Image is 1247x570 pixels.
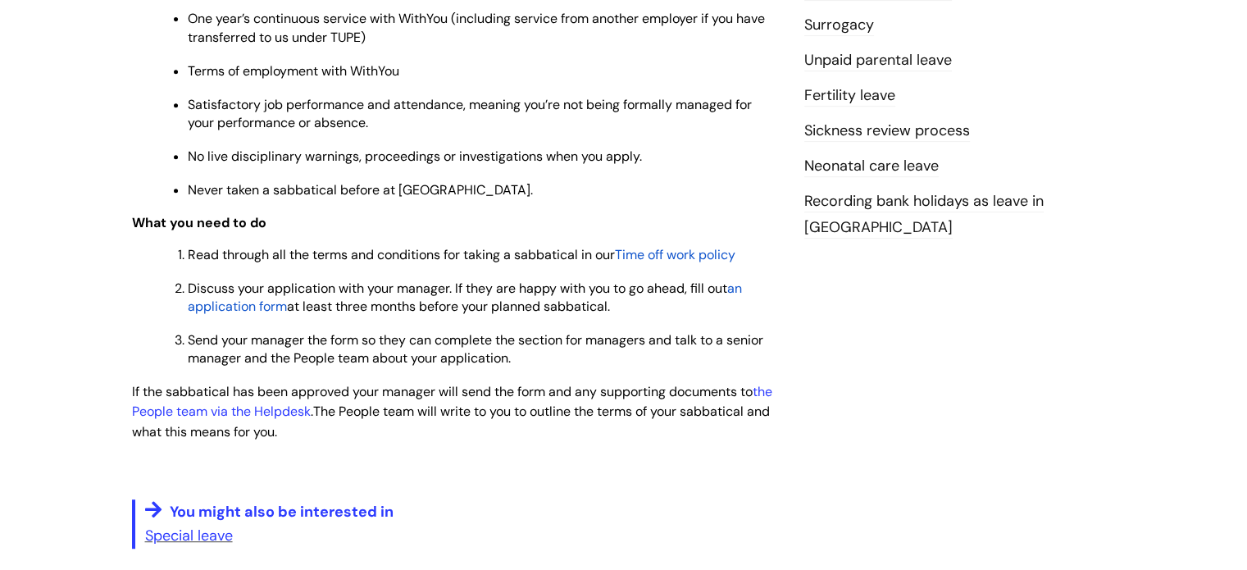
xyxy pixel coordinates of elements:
span: What you need to do [132,214,266,231]
span: You might also be interested in [170,502,394,522]
span: The People team will write to you to outline the terms of your sabbatical and what this means for... [132,403,770,440]
span: Send your manager the form so they can complete the section for managers and talk to a senior man... [188,331,763,367]
a: Sickness review process [804,121,970,142]
span: No live disciplinary warnings, proceedings or investigations when you apply. [188,148,642,165]
span: Discuss your application with your manager. If they are happy with you to go ahead, fill out [188,280,727,297]
a: Time off work policy [615,246,735,263]
a: Recording bank holidays as leave in [GEOGRAPHIC_DATA] [804,191,1044,239]
span: at least three months before your planned sabbatical. [287,298,610,315]
a: Neonatal care leave [804,156,939,177]
span: Satisfactory job performance and attendance, meaning you’re not being formally managed for your p... [188,96,752,131]
span: Never taken a sabbatical before at [GEOGRAPHIC_DATA]. [188,181,533,198]
span: One year’s continuous service with WithYou (including service from another employer if you have t... [188,10,765,45]
span: Terms of employment with WithYou [188,62,399,80]
a: Fertility leave [804,85,895,107]
a: Special leave [145,526,233,545]
span: Read through all the terms and conditions for taking a sabbatical in our [188,246,615,263]
a: an application form [188,280,742,315]
a: Unpaid parental leave [804,50,952,71]
a: Surrogacy [804,15,874,36]
span: If the sabbatical has been approved your manager will send the form and any supporting documents ... [132,383,772,421]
